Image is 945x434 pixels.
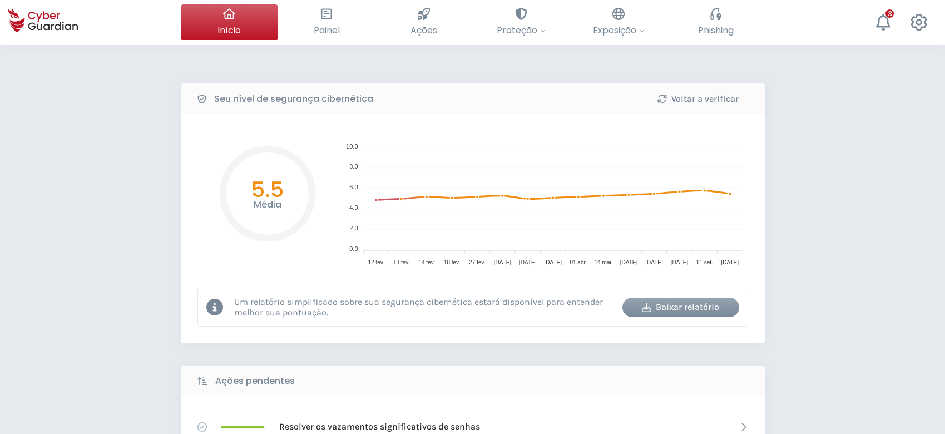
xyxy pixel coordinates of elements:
b: Seu nível de segurança cibernética [214,92,373,106]
button: Ações [375,4,473,40]
b: Ações pendentes [215,374,295,388]
span: Proteção [497,23,546,37]
tspan: 18 fev. [443,259,459,265]
tspan: [DATE] [645,259,663,265]
button: Proteção [473,4,570,40]
tspan: 10.0 [346,143,358,150]
tspan: 2.0 [349,225,358,231]
p: Resolver os vazamentos significativos de senhas [279,421,480,433]
tspan: 8.0 [349,163,358,170]
tspan: 6.0 [349,184,358,190]
tspan: 14 fev. [418,259,434,265]
tspan: [DATE] [670,259,688,265]
span: Início [217,23,241,37]
tspan: 27 fev. [469,259,485,265]
tspan: [DATE] [493,259,511,265]
tspan: 01 abr. [570,259,587,265]
button: Início [181,4,278,40]
button: Painel [278,4,375,40]
button: Baixar relatório [622,298,739,317]
tspan: [DATE] [721,259,739,265]
div: Voltar a verificar [648,92,748,106]
button: Exposição [570,4,667,40]
tspan: 4.0 [349,204,358,211]
tspan: [DATE] [620,259,637,265]
tspan: 12 fev. [368,259,384,265]
div: 3 [885,9,894,18]
button: Voltar a verificar [640,89,756,108]
tspan: 0.0 [349,245,358,252]
tspan: 11 set. [696,259,713,265]
span: Ações [410,23,437,37]
tspan: 13 fev. [393,259,409,265]
tspan: 14 mai. [594,259,612,265]
tspan: [DATE] [519,259,537,265]
button: Phishing [667,4,765,40]
tspan: [DATE] [544,259,562,265]
span: Painel [314,23,340,37]
div: Baixar relatório [631,300,731,314]
p: Um relatório simplificado sobre sua segurança cibernética estará disponível para entender melhor ... [234,297,614,318]
span: Phishing [698,23,734,37]
span: Exposição [593,23,645,37]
